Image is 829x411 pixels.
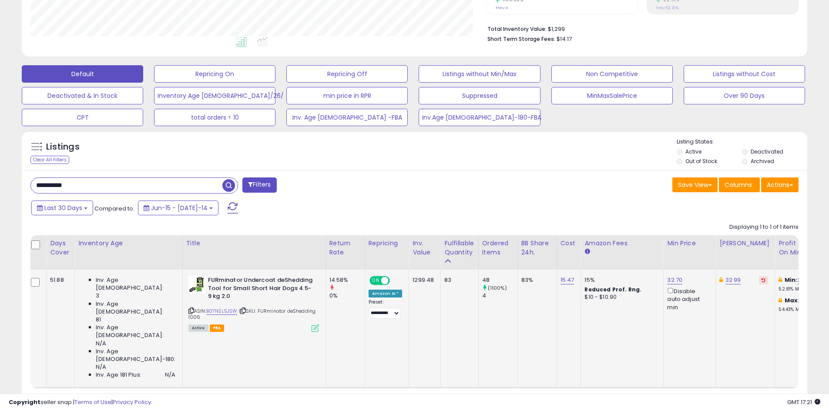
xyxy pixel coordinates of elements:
div: Amazon Fees [584,239,660,248]
label: Archived [751,157,774,165]
span: OFF [388,277,402,284]
button: Jun-15 - [DATE]-14 [138,200,218,215]
div: Inventory Age [78,239,178,248]
div: ASIN: [188,276,319,331]
div: 15% [584,276,657,284]
div: Min Price [667,239,712,248]
span: | SKU: FURminator deShedding 1006 [188,307,316,321]
span: Inv. Age [DEMOGRAPHIC_DATA]: [96,276,175,292]
b: Max: [785,296,800,304]
button: MinMaxSalePrice [551,87,673,104]
button: Last 30 Days [31,200,93,215]
div: $10 - $10.90 [584,294,657,301]
span: FBA [210,324,225,332]
button: Repricing On [154,65,275,83]
span: Inv. Age [DEMOGRAPHIC_DATA]: [96,300,175,316]
div: Title [186,239,322,248]
div: 4 [482,292,517,300]
button: Inv.Age [DEMOGRAPHIC_DATA]-180-FBA [419,109,540,126]
label: Active [685,148,701,155]
div: Disable auto adjust min [667,286,709,311]
span: Jun-15 - [DATE]-14 [151,204,208,212]
button: Suppressed [419,87,540,104]
b: Reduced Prof. Rng. [584,286,641,293]
b: Short Term Storage Fees: [487,35,555,43]
span: Inv. Age [DEMOGRAPHIC_DATA]-180: [96,348,175,363]
div: BB Share 24h. [521,239,553,257]
div: Inv. value [413,239,437,257]
div: Fulfillable Quantity [444,239,474,257]
span: Compared to: [94,204,134,213]
a: 15.47 [560,276,574,284]
a: 32.99 [725,276,741,284]
span: N/A [165,371,175,379]
span: N/A [96,363,106,371]
div: 83% [521,276,550,284]
span: Last 30 Days [44,204,82,212]
b: FURminator Undercoat deShedding Tool for Small Short Hair Dogs 4.5-9 kg 2.0 [208,276,314,303]
button: min price in RPR [286,87,408,104]
a: Privacy Policy [113,398,151,406]
label: Deactivated [751,148,783,155]
button: Columns [719,177,760,192]
button: Listings without Cost [684,65,805,83]
div: Preset: [369,299,403,319]
div: 1299.48 [413,276,434,284]
button: Listings without Min/Max [419,65,540,83]
button: Filters [242,177,276,193]
button: Over 90 Days [684,87,805,104]
div: 48 [482,276,517,284]
span: Inv. Age 181 Plus: [96,371,141,379]
div: 83 [444,276,471,284]
div: Displaying 1 to 1 of 1 items [729,223,799,231]
small: Prev: 52.91% [656,5,678,10]
a: 24.98 [797,276,813,284]
div: Clear All Filters [30,156,69,164]
div: [PERSON_NAME] [719,239,771,248]
div: Repricing [369,239,406,248]
button: Repricing Off [286,65,408,83]
span: Columns [725,180,752,189]
button: Inv. Age [DEMOGRAPHIC_DATA] -FBA [286,109,408,126]
strong: Copyright [9,398,40,406]
span: All listings currently available for purchase on Amazon [188,324,208,332]
small: Amazon Fees. [584,248,590,256]
img: 410ieWTGfFL._SL40_.jpg [188,276,206,294]
span: N/A [96,340,106,348]
button: Inventory Age [DEMOGRAPHIC_DATA]/26/ [154,87,275,104]
div: 0% [329,292,365,300]
span: ON [370,277,381,284]
button: Non Competitive [551,65,673,83]
h5: Listings [46,141,80,153]
b: Total Inventory Value: [487,25,547,33]
b: Min: [785,276,798,284]
a: 32.70 [667,276,682,284]
button: CPT [22,109,143,126]
div: Cost [560,239,577,248]
p: Listing States: [677,138,807,146]
button: Default [22,65,143,83]
button: total orders < 10 [154,109,275,126]
div: Days Cover [50,239,71,257]
li: $1,299 [487,23,792,33]
div: Return Rate [329,239,361,257]
a: B07NSL5JSW [206,307,238,315]
small: Prev: 4 [496,5,508,10]
button: Actions [761,177,799,192]
a: Terms of Use [74,398,111,406]
div: Amazon AI * [369,290,403,297]
div: 14.58% [329,276,365,284]
span: 81 [96,316,101,324]
div: 51.88 [50,276,68,284]
div: seller snap | | [9,398,151,407]
span: 3 [96,292,99,300]
span: 2025-08-14 17:21 GMT [787,398,820,406]
div: Ordered Items [482,239,514,257]
button: Deactivated & In Stock [22,87,143,104]
small: (1100%) [488,284,507,291]
label: Out of Stock [685,157,717,165]
button: Save View [672,177,718,192]
span: Inv. Age [DEMOGRAPHIC_DATA]: [96,324,175,339]
span: $14.17 [557,35,572,43]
